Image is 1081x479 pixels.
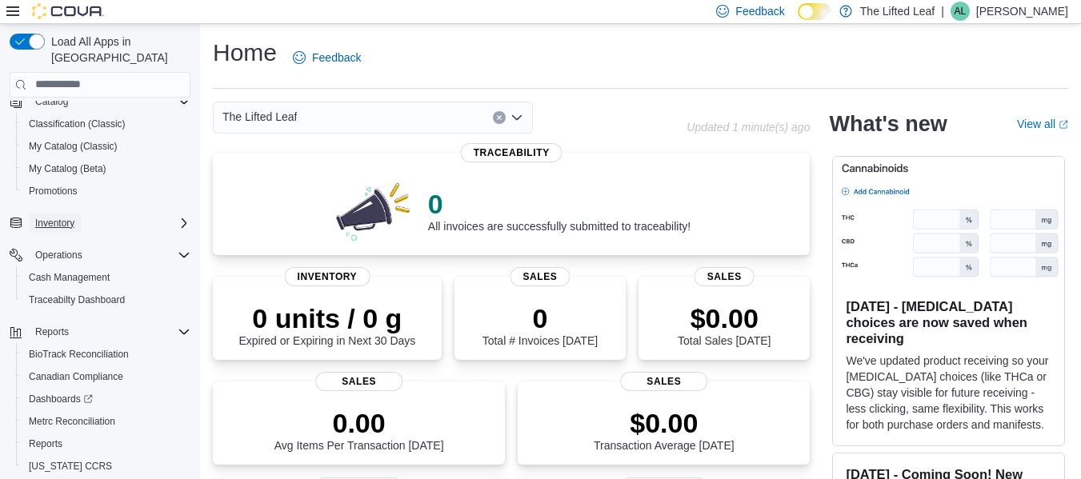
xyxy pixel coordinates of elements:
a: My Catalog (Beta) [22,159,113,178]
span: Sales [620,372,708,391]
div: Expired or Expiring in Next 30 Days [238,302,415,347]
div: Transaction Average [DATE] [594,407,735,452]
button: Traceabilty Dashboard [16,289,197,311]
span: My Catalog (Beta) [22,159,190,178]
span: Dashboards [29,393,93,405]
button: Reports [29,322,75,341]
div: Total # Invoices [DATE] [482,302,598,347]
p: 0 units / 0 g [238,302,415,334]
span: AL [955,2,967,21]
button: Clear input [493,111,506,124]
span: Catalog [35,95,68,108]
a: BioTrack Reconciliation [22,345,135,364]
span: Inventory [285,267,370,286]
p: The Lifted Leaf [860,2,935,21]
button: Inventory [29,214,81,233]
span: My Catalog (Beta) [29,162,106,175]
span: Operations [29,245,190,265]
button: Catalog [29,92,74,111]
a: Traceabilty Dashboard [22,290,131,309]
span: Traceabilty Dashboard [29,293,125,306]
p: $0.00 [594,407,735,439]
button: My Catalog (Classic) [16,135,197,158]
span: Reports [29,322,190,341]
button: Catalog [3,90,197,113]
span: Dashboards [22,389,190,409]
button: Operations [3,244,197,266]
span: Cash Management [29,271,110,284]
span: Classification (Classic) [22,114,190,134]
span: Promotions [22,182,190,201]
a: Feedback [286,42,367,74]
div: Anna Lutz [951,2,970,21]
span: Classification (Classic) [29,118,126,130]
span: Reports [22,434,190,453]
img: 0 [332,178,415,242]
p: [PERSON_NAME] [976,2,1068,21]
a: Reports [22,434,69,453]
p: 0 [428,188,691,220]
span: Washington CCRS [22,457,190,476]
span: Metrc Reconciliation [22,412,190,431]
span: Reports [35,325,69,338]
span: Catalog [29,92,190,111]
a: Dashboards [22,389,99,409]
span: Sales [695,267,755,286]
span: Canadian Compliance [29,370,123,383]
svg: External link [1059,120,1068,130]
a: View allExternal link [1017,118,1068,130]
span: Feedback [312,50,361,66]
div: Total Sales [DATE] [678,302,771,347]
a: Cash Management [22,268,116,287]
span: BioTrack Reconciliation [22,345,190,364]
span: Sales [315,372,403,391]
button: BioTrack Reconciliation [16,343,197,365]
span: Promotions [29,185,78,198]
p: 0 [482,302,598,334]
a: Promotions [22,182,84,201]
button: Metrc Reconciliation [16,410,197,433]
a: Metrc Reconciliation [22,412,122,431]
button: Inventory [3,212,197,234]
span: Canadian Compliance [22,367,190,386]
button: Classification (Classic) [16,113,197,135]
p: | [941,2,944,21]
h1: Home [213,37,277,69]
a: Classification (Classic) [22,114,132,134]
span: The Lifted Leaf [222,107,297,126]
span: Reports [29,437,62,450]
button: Cash Management [16,266,197,289]
span: My Catalog (Classic) [29,140,118,153]
p: $0.00 [678,302,771,334]
span: Traceabilty Dashboard [22,290,190,309]
span: Sales [510,267,570,286]
h3: [DATE] - [MEDICAL_DATA] choices are now saved when receiving [846,298,1051,346]
a: My Catalog (Classic) [22,137,124,156]
a: [US_STATE] CCRS [22,457,118,476]
a: Canadian Compliance [22,367,130,386]
span: BioTrack Reconciliation [29,348,129,361]
p: 0.00 [274,407,444,439]
button: My Catalog (Beta) [16,158,197,180]
button: Canadian Compliance [16,365,197,388]
div: All invoices are successfully submitted to traceability! [428,188,691,233]
span: Cash Management [22,268,190,287]
a: Dashboards [16,388,197,410]
img: Cova [32,3,104,19]
span: My Catalog (Classic) [22,137,190,156]
button: [US_STATE] CCRS [16,455,197,477]
span: Feedback [735,3,784,19]
p: Updated 1 minute(s) ago [687,121,810,134]
div: Avg Items Per Transaction [DATE] [274,407,444,452]
p: We've updated product receiving so your [MEDICAL_DATA] choices (like THCa or CBG) stay visible fo... [846,353,1051,433]
input: Dark Mode [798,3,831,20]
span: Operations [35,249,82,261]
button: Reports [3,321,197,343]
button: Open list of options [510,111,523,124]
span: Load All Apps in [GEOGRAPHIC_DATA] [45,34,190,66]
h2: What's new [829,111,947,137]
button: Operations [29,245,89,265]
span: Metrc Reconciliation [29,415,115,428]
span: Inventory [29,214,190,233]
